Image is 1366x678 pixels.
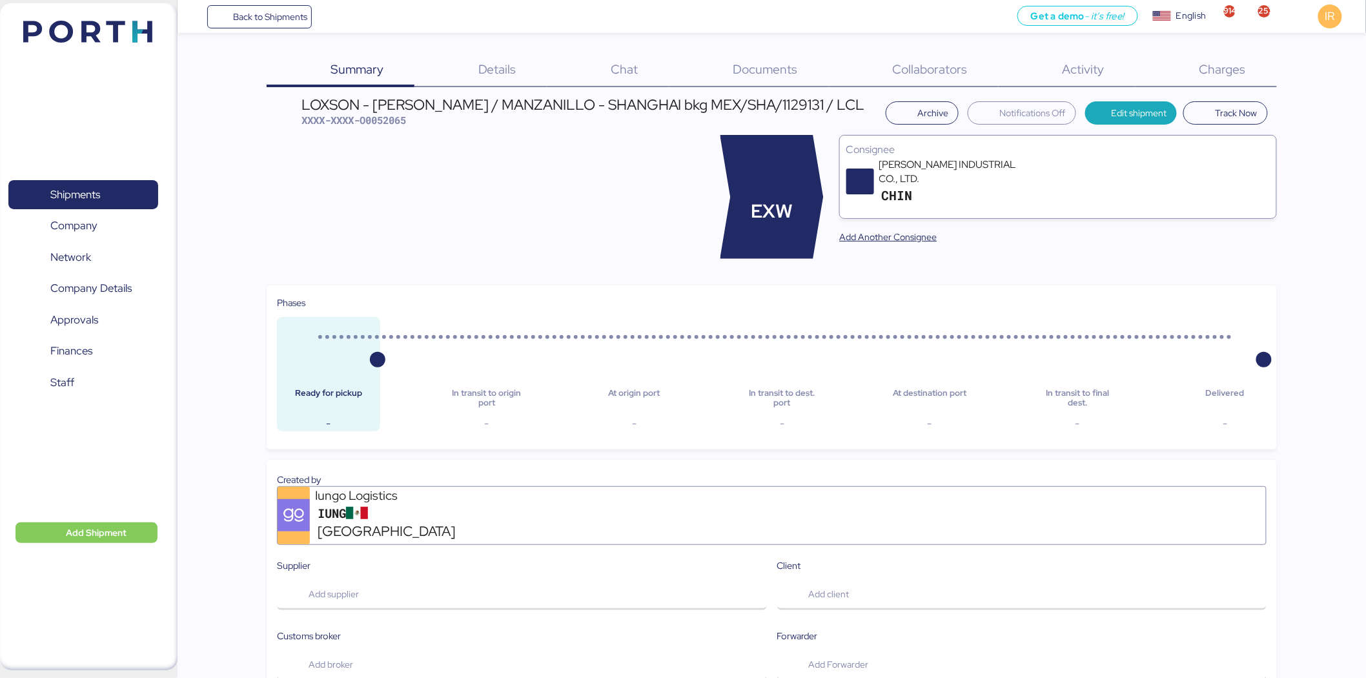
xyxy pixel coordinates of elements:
span: IR [1325,8,1335,25]
button: Edit shipment [1085,101,1177,125]
button: Add Another Consignee [830,225,948,249]
button: Add Shipment [15,522,158,543]
div: - [593,416,676,431]
span: Back to Shipments [233,9,307,25]
div: - [287,416,370,431]
span: Add supplier [309,586,359,602]
div: - [1036,416,1119,431]
a: Finances [8,336,158,366]
span: Add Shipment [66,525,127,540]
span: Collaborators [893,61,968,77]
span: Company [50,216,97,235]
div: At origin port [593,389,676,407]
span: Finances [50,342,92,360]
button: Add supplier [277,578,766,610]
span: Summary [331,61,383,77]
span: Add client [809,586,850,602]
div: - [740,416,823,431]
div: In transit to origin port [445,389,528,407]
span: Archive [917,105,948,121]
a: Back to Shipments [207,5,312,28]
div: Iungo Logistics [315,487,470,504]
span: Notifications Off [1000,105,1066,121]
span: Details [478,61,516,77]
span: Staff [50,373,74,392]
button: Archive [886,101,959,125]
div: [PERSON_NAME] INDUSTRIAL CO., LTD. [879,158,1034,186]
span: Charges [1199,61,1246,77]
div: LOXSON - [PERSON_NAME] / MANZANILLO - SHANGHAI bkg MEX/SHA/1129131 / LCL [301,98,865,112]
a: Staff [8,367,158,397]
span: Add broker [309,657,353,672]
div: Phases [277,296,1267,310]
div: Delivered [1184,389,1267,407]
div: At destination port [888,389,971,407]
span: Network [50,248,91,267]
button: Notifications Off [968,101,1076,125]
span: EXW [751,198,793,225]
span: Add Forwarder [809,657,869,672]
a: Company Details [8,274,158,303]
div: Consignee [846,142,1270,158]
a: Network [8,243,158,272]
div: In transit to final dest. [1036,389,1119,407]
button: Add client [777,578,1267,610]
a: Company [8,211,158,241]
div: Ready for pickup [287,389,370,407]
div: - [888,416,971,431]
button: Menu [185,6,207,28]
div: English [1176,9,1206,23]
div: - [1184,416,1267,431]
span: Track Now [1216,105,1258,121]
span: [GEOGRAPHIC_DATA] [318,521,455,542]
span: XXXX-XXXX-O0052065 [301,114,406,127]
span: Approvals [50,311,98,329]
div: - [445,416,528,431]
span: Company Details [50,279,132,298]
span: Activity [1063,61,1105,77]
span: Edit shipment [1111,105,1167,121]
a: Shipments [8,180,158,210]
span: Documents [733,61,798,77]
span: Shipments [50,185,100,204]
button: Track Now [1183,101,1268,125]
a: Approvals [8,305,158,335]
span: Add Another Consignee [840,229,937,245]
span: Chat [611,61,638,77]
div: In transit to dest. port [740,389,823,407]
div: Created by [277,473,1267,487]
